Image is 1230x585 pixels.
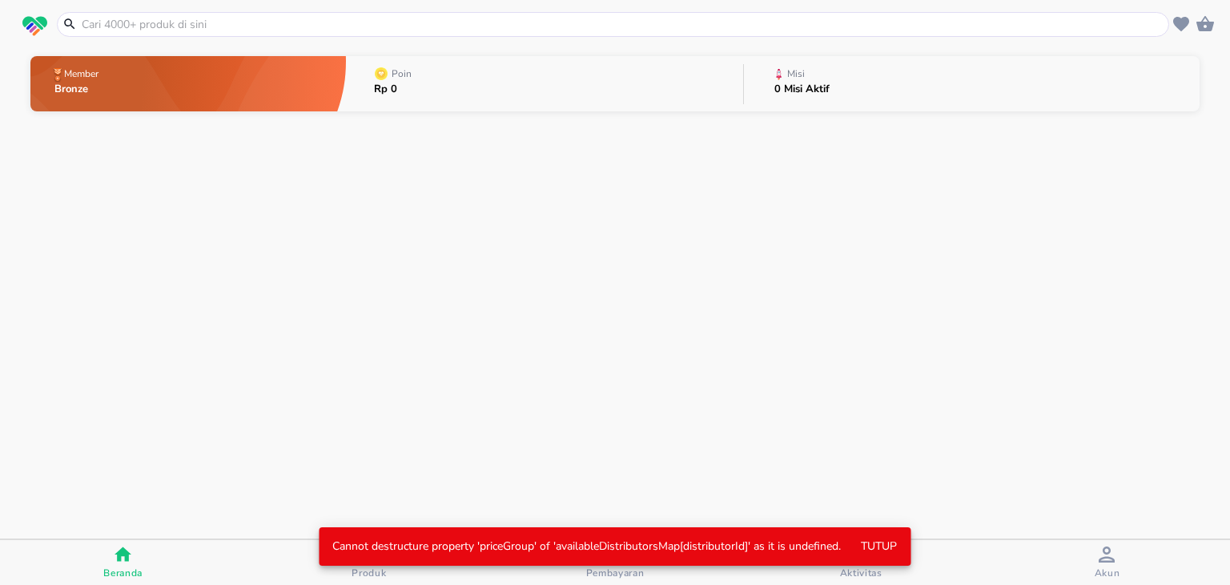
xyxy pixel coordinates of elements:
button: PoinRp 0 [346,52,743,115]
span: Beranda [103,567,143,579]
img: logo_swiperx_s.bd005f3b.svg [22,16,47,37]
span: Pembayaran [586,567,645,579]
input: Cari 4000+ produk di sini [80,16,1165,33]
button: Produk [246,540,492,585]
p: Rp 0 [374,84,415,95]
button: Tutup [854,532,905,562]
span: Cannot destructure property 'priceGroup' of 'availableDistributorsMap[distributorId]' as it is un... [332,539,841,554]
p: 0 Misi Aktif [774,84,830,95]
span: Aktivitas [840,567,882,579]
span: Akun [1095,567,1120,579]
span: Tutup [860,537,898,557]
p: Member [64,69,98,79]
p: Poin [392,69,412,79]
span: Produk [352,567,386,579]
p: Misi [787,69,805,79]
button: MemberBronze [30,52,346,115]
button: Misi0 Misi Aktif [744,52,1200,115]
p: Bronze [54,84,102,95]
button: Akun [984,540,1230,585]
